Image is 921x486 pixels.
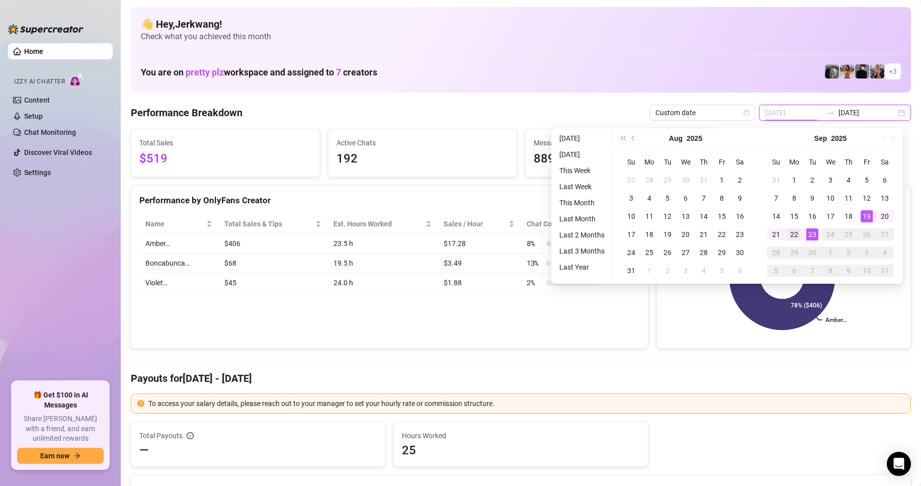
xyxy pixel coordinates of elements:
span: Hours Worked [402,430,639,441]
div: 27 [625,174,637,186]
td: $1.88 [438,273,521,293]
span: 7 [336,67,341,77]
span: 🎁 Get $100 in AI Messages [17,390,104,410]
div: 28 [698,247,710,259]
div: 2 [806,174,818,186]
td: 2025-10-01 [821,244,840,262]
li: Last Year [555,261,609,273]
div: 25 [643,247,655,259]
td: 2025-09-14 [767,207,785,225]
div: 2 [661,265,674,277]
div: 1 [824,247,836,259]
td: 2025-08-20 [677,225,695,244]
div: 13 [879,192,891,204]
span: $519 [139,149,311,169]
td: 2025-08-08 [713,189,731,207]
td: 2025-08-21 [695,225,713,244]
span: exclamation-circle [137,400,144,407]
td: 2025-07-31 [695,171,713,189]
td: 2025-08-19 [658,225,677,244]
div: Open Intercom Messenger [887,452,911,476]
td: Violet… [139,273,218,293]
td: Boncabunca… [139,254,218,273]
div: Performance by OnlyFans Creator [139,194,640,207]
button: Earn nowarrow-right [17,448,104,464]
input: End date [839,107,896,118]
img: Amber [840,64,854,78]
td: 2025-09-26 [858,225,876,244]
img: Violet [870,64,884,78]
div: 21 [698,228,710,240]
td: 2025-08-04 [640,189,658,207]
td: 2025-08-13 [677,207,695,225]
td: 2025-07-27 [622,171,640,189]
th: Total Sales & Tips [218,214,327,234]
button: Choose a month [669,128,683,148]
td: 2025-09-23 [803,225,821,244]
span: Active Chats [337,137,509,148]
div: 5 [661,192,674,204]
button: Choose a year [687,128,702,148]
td: 2025-09-29 [785,244,803,262]
td: 2025-08-22 [713,225,731,244]
div: 20 [879,210,891,222]
td: 2025-08-25 [640,244,658,262]
td: 2025-09-17 [821,207,840,225]
div: 6 [788,265,800,277]
td: 2025-08-01 [713,171,731,189]
td: 2025-10-05 [767,262,785,280]
h4: Performance Breakdown [131,106,242,120]
div: 5 [716,265,728,277]
div: 11 [643,210,655,222]
th: Su [622,153,640,171]
span: Check what you achieved this month [141,31,901,42]
th: Sa [731,153,749,171]
td: 2025-08-10 [622,207,640,225]
div: 31 [770,174,782,186]
div: Est. Hours Worked [333,218,424,229]
td: 2025-08-16 [731,207,749,225]
li: Last 2 Months [555,229,609,241]
td: 2025-09-18 [840,207,858,225]
span: — [139,442,149,458]
td: 2025-09-01 [785,171,803,189]
td: 2025-09-01 [640,262,658,280]
div: 29 [788,247,800,259]
li: Last Week [555,181,609,193]
div: 12 [861,192,873,204]
span: Custom date [655,105,749,120]
div: 10 [824,192,836,204]
span: Name [145,218,204,229]
td: 2025-08-02 [731,171,749,189]
div: 28 [643,174,655,186]
div: 16 [806,210,818,222]
div: 29 [716,247,728,259]
td: 2025-09-24 [821,225,840,244]
div: 6 [680,192,692,204]
div: 31 [625,265,637,277]
div: 28 [770,247,782,259]
div: 4 [643,192,655,204]
td: 2025-09-06 [731,262,749,280]
span: Sales / Hour [444,218,507,229]
span: 889 [534,149,706,169]
td: 2025-09-05 [713,262,731,280]
div: 3 [680,265,692,277]
td: 2025-09-09 [803,189,821,207]
th: Tu [803,153,821,171]
th: Name [139,214,218,234]
td: Amber… [139,234,218,254]
span: to [826,109,834,117]
td: 2025-08-31 [767,171,785,189]
button: Last year (Control + left) [617,128,628,148]
td: 2025-08-12 [658,207,677,225]
span: 25 [402,442,639,458]
div: 7 [698,192,710,204]
div: 26 [661,247,674,259]
div: 3 [625,192,637,204]
td: 2025-08-18 [640,225,658,244]
th: Th [695,153,713,171]
div: 30 [734,247,746,259]
div: 15 [716,210,728,222]
div: 17 [625,228,637,240]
